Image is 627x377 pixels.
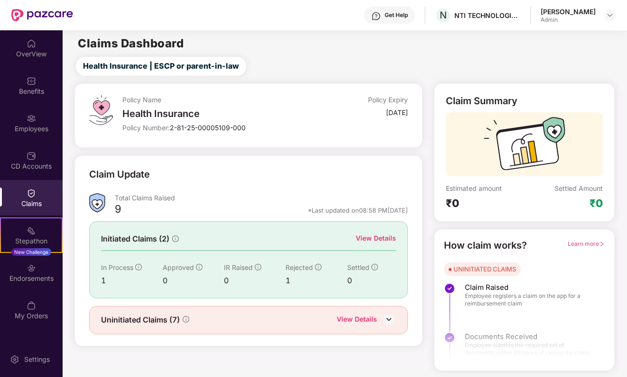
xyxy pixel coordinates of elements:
span: info-circle [196,264,203,270]
span: N [440,9,447,21]
div: 9 [115,202,121,218]
div: Total Claims Raised [115,193,408,202]
span: info-circle [371,264,378,270]
div: 0 [224,275,286,287]
span: Initiated Claims (2) [101,233,169,245]
div: View Details [356,233,396,243]
div: ₹0 [590,197,603,210]
div: NTI TECHNOLOGIES PRIVATE LIMITED [454,11,521,20]
img: New Pazcare Logo [11,9,73,21]
img: svg+xml;base64,PHN2ZyBpZD0iRHJvcGRvd24tMzJ4MzIiIHhtbG5zPSJodHRwOi8vd3d3LnczLm9yZy8yMDAwL3N2ZyIgd2... [606,11,614,19]
span: Claim Raised [465,283,595,292]
button: Health Insurance | ESCP or parent-in-law [76,57,246,76]
img: DownIcon [382,312,396,326]
span: right [599,241,605,247]
img: svg+xml;base64,PHN2ZyBpZD0iSGVscC0zMngzMiIgeG1sbnM9Imh0dHA6Ly93d3cudzMub3JnLzIwMDAvc3ZnIiB3aWR0aD... [371,11,381,21]
span: Rejected [286,263,313,271]
div: New Challenge [11,248,51,256]
div: *Last updated on 08:58 PM[DATE] [308,206,408,215]
div: UNINITIATED CLAIMS [453,264,516,274]
div: ₹0 [446,197,524,210]
div: Get Help [385,11,408,19]
span: Employee registers a claim on the app for a reimbursement claim [465,292,595,307]
img: svg+xml;base64,PHN2ZyBpZD0iQ0RfQWNjb3VudHMiIGRhdGEtbmFtZT0iQ0QgQWNjb3VudHMiIHhtbG5zPSJodHRwOi8vd3... [27,151,36,161]
div: 0 [347,275,396,287]
div: Stepathon [1,236,62,246]
div: [PERSON_NAME] [541,7,596,16]
div: Settled Amount [554,184,603,193]
div: View Details [337,314,377,326]
img: svg+xml;base64,PHN2ZyB3aWR0aD0iMTcyIiBoZWlnaHQ9IjExMyIgdmlld0JveD0iMCAwIDE3MiAxMTMiIGZpbGw9Im5vbm... [484,117,565,176]
div: Settings [21,355,53,364]
span: info-circle [172,235,179,242]
span: info-circle [135,264,142,270]
span: Uninitiated Claims (7) [101,314,180,326]
span: info-circle [183,316,189,323]
div: Claim Update [89,167,150,182]
h2: Claims Dashboard [78,38,184,49]
span: Settled [347,263,369,271]
span: Approved [163,263,194,271]
img: svg+xml;base64,PHN2ZyBpZD0iQ2xhaW0iIHhtbG5zPSJodHRwOi8vd3d3LnczLm9yZy8yMDAwL3N2ZyIgd2lkdGg9IjIwIi... [27,188,36,198]
div: 1 [286,275,347,287]
div: Policy Expiry [368,95,408,104]
div: Admin [541,16,596,24]
span: Health Insurance | ESCP or parent-in-law [83,60,239,72]
span: info-circle [315,264,322,270]
div: Claim Summary [446,95,517,107]
div: How claim works? [444,238,527,253]
div: [DATE] [386,108,408,117]
img: svg+xml;base64,PHN2ZyBpZD0iRW5kb3JzZW1lbnRzIiB4bWxucz0iaHR0cDovL3d3dy53My5vcmcvMjAwMC9zdmciIHdpZH... [27,263,36,273]
div: Estimated amount [446,184,524,193]
span: IR Raised [224,263,253,271]
img: ClaimsSummaryIcon [89,193,105,213]
img: svg+xml;base64,PHN2ZyBpZD0iTXlfT3JkZXJzIiBkYXRhLW5hbWU9Ik15IE9yZGVycyIgeG1sbnM9Imh0dHA6Ly93d3cudz... [27,301,36,310]
img: svg+xml;base64,PHN2ZyB4bWxucz0iaHR0cDovL3d3dy53My5vcmcvMjAwMC9zdmciIHdpZHRoPSIyMSIgaGVpZ2h0PSIyMC... [27,226,36,235]
span: 2-81-25-00005109-000 [170,124,246,132]
div: Health Insurance [122,108,313,119]
div: 0 [163,275,224,287]
img: svg+xml;base64,PHN2ZyB4bWxucz0iaHR0cDovL3d3dy53My5vcmcvMjAwMC9zdmciIHdpZHRoPSI0OS4zMiIgaGVpZ2h0PS... [89,95,112,125]
img: svg+xml;base64,PHN2ZyBpZD0iSG9tZSIgeG1sbnM9Imh0dHA6Ly93d3cudzMub3JnLzIwMDAvc3ZnIiB3aWR0aD0iMjAiIG... [27,39,36,48]
img: svg+xml;base64,PHN2ZyBpZD0iU3RlcC1Eb25lLTMyeDMyIiB4bWxucz0iaHR0cDovL3d3dy53My5vcmcvMjAwMC9zdmciIH... [444,283,455,294]
img: svg+xml;base64,PHN2ZyBpZD0iRW1wbG95ZWVzIiB4bWxucz0iaHR0cDovL3d3dy53My5vcmcvMjAwMC9zdmciIHdpZHRoPS... [27,114,36,123]
div: Policy Number: [122,123,313,132]
span: In Process [101,263,133,271]
img: svg+xml;base64,PHN2ZyBpZD0iU2V0dGluZy0yMHgyMCIgeG1sbnM9Imh0dHA6Ly93d3cudzMub3JnLzIwMDAvc3ZnIiB3aW... [10,355,19,364]
div: 1 [101,275,163,287]
span: info-circle [255,264,261,270]
span: Learn more [568,240,605,247]
div: Policy Name [122,95,313,104]
img: svg+xml;base64,PHN2ZyBpZD0iQmVuZWZpdHMiIHhtbG5zPSJodHRwOi8vd3d3LnczLm9yZy8yMDAwL3N2ZyIgd2lkdGg9Ij... [27,76,36,86]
